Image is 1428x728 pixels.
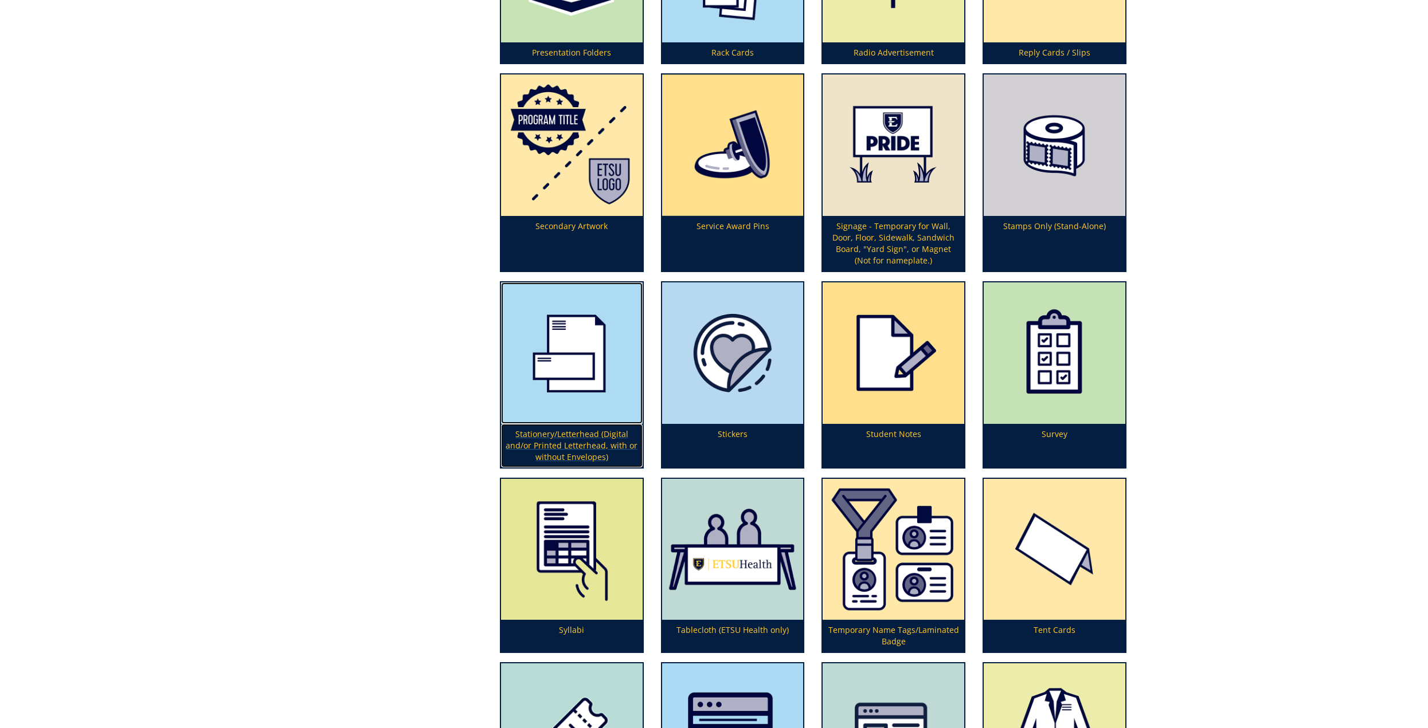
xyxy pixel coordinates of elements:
img: logo-development-5a32a3cdb5ef66.16397152.png [501,74,643,216]
p: Presentation Folders [501,42,643,63]
img: stamps-59494cead5e902.98720607.png [984,74,1125,216]
p: Rack Cards [662,42,804,63]
a: Stickers [662,282,804,467]
a: Stamps Only (Stand-Alone) [984,74,1125,271]
a: Survey [984,282,1125,467]
img: lapelpin2-5a4e838fd9dad7.57470525.png [662,74,804,216]
a: Syllabi [501,479,643,652]
p: Survey [984,424,1125,467]
a: Secondary Artwork [501,74,643,271]
img: tent-cards-59494cb190bfa6.98199128.png [984,479,1125,620]
img: tablecloth-63ce89ec045952.52600954.png [662,479,804,620]
p: Stickers [662,424,804,467]
img: handouts-syllabi-5a8addbf0cec46.21078663.png [501,479,643,620]
p: Temporary Name Tags/Laminated Badge [823,620,964,652]
p: Secondary Artwork [501,216,643,271]
a: Temporary Name Tags/Laminated Badge [823,479,964,652]
a: Signage - Temporary for Wall, Door, Floor, Sidewalk, Sandwich Board, "Yard Sign", or Magnet (Not ... [823,74,964,271]
a: Student Notes [823,282,964,467]
img: signage--temporary-59a74a8170e074.78038680.png [823,74,964,216]
a: Stationery/Letterhead (Digital and/or Printed Letterhead, with or without Envelopes) [501,282,643,467]
p: Radio Advertisement [823,42,964,63]
p: Stamps Only (Stand-Alone) [984,216,1125,271]
p: Stationery/Letterhead (Digital and/or Printed Letterhead, with or without Envelopes) [501,424,643,467]
a: Tablecloth (ETSU Health only) [662,479,804,652]
p: Syllabi [501,620,643,652]
a: Service Award Pins [662,74,804,271]
img: handouts-syllabi-5a8adde18eab49.80887865.png [823,282,964,424]
p: Student Notes [823,424,964,467]
p: Reply Cards / Slips [984,42,1125,63]
p: Service Award Pins [662,216,804,271]
img: certificateseal-604bc8dddce728.49481014.png [662,282,804,424]
img: letterhead-5949259c4d0423.28022678.png [501,282,643,424]
img: survey-5a663e616090e9.10927894.png [984,282,1125,424]
p: Tablecloth (ETSU Health only) [662,620,804,652]
img: badges%20and%20temporary%20name%20tags-663cda1b18b768.63062597.png [823,479,964,620]
a: Tent Cards [984,479,1125,652]
p: Tent Cards [984,620,1125,652]
p: Signage - Temporary for Wall, Door, Floor, Sidewalk, Sandwich Board, "Yard Sign", or Magnet (Not ... [823,216,964,271]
